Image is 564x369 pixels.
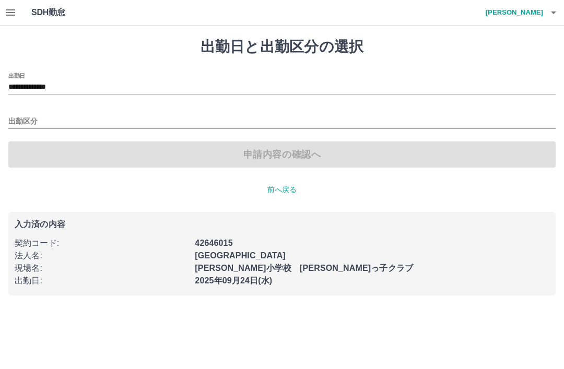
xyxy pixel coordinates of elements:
[15,262,189,275] p: 現場名 :
[15,249,189,262] p: 法人名 :
[195,264,413,272] b: [PERSON_NAME]小学校 [PERSON_NAME]っ子クラブ
[15,275,189,287] p: 出勤日 :
[15,220,549,229] p: 入力済の内容
[195,276,272,285] b: 2025年09月24日(水)
[195,239,232,247] b: 42646015
[195,251,286,260] b: [GEOGRAPHIC_DATA]
[15,237,189,249] p: 契約コード :
[8,38,556,56] h1: 出勤日と出勤区分の選択
[8,184,556,195] p: 前へ戻る
[8,72,25,79] label: 出勤日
